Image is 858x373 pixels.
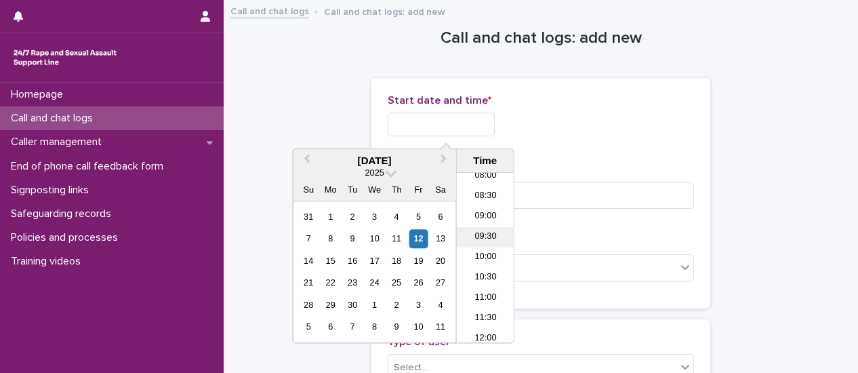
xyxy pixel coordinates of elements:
[300,230,318,248] div: Choose Sunday, September 7th, 2025
[431,230,449,248] div: Choose Saturday, September 13th, 2025
[457,186,514,207] li: 08:30
[293,155,456,167] div: [DATE]
[300,208,318,226] div: Choose Sunday, August 31st, 2025
[388,296,406,314] div: Choose Thursday, October 2nd, 2025
[431,318,449,336] div: Choose Saturday, October 11th, 2025
[431,296,449,314] div: Choose Saturday, October 4th, 2025
[388,95,491,106] span: Start date and time
[457,227,514,248] li: 09:30
[431,274,449,292] div: Choose Saturday, September 27th, 2025
[344,180,362,199] div: Tu
[457,248,514,268] li: 10:00
[457,288,514,309] li: 11:00
[344,230,362,248] div: Choose Tuesday, September 9th, 2025
[321,208,340,226] div: Choose Monday, September 1st, 2025
[434,151,456,172] button: Next Month
[365,296,384,314] div: Choose Wednesday, October 1st, 2025
[365,318,384,336] div: Choose Wednesday, October 8th, 2025
[300,252,318,270] div: Choose Sunday, September 14th, 2025
[300,318,318,336] div: Choose Sunday, October 5th, 2025
[5,136,113,149] p: Caller management
[230,3,309,18] a: Call and chat logs
[321,296,340,314] div: Choose Monday, September 29th, 2025
[321,318,340,336] div: Choose Monday, October 6th, 2025
[409,230,428,248] div: Choose Friday, September 12th, 2025
[409,252,428,270] div: Choose Friday, September 19th, 2025
[321,230,340,248] div: Choose Monday, September 8th, 2025
[5,255,91,268] p: Training videos
[388,180,406,199] div: Th
[371,28,710,48] h1: Call and chat logs: add new
[344,208,362,226] div: Choose Tuesday, September 2nd, 2025
[365,274,384,292] div: Choose Wednesday, September 24th, 2025
[457,207,514,227] li: 09:00
[457,309,514,329] li: 11:30
[295,151,316,172] button: Previous Month
[365,180,384,199] div: We
[321,274,340,292] div: Choose Monday, September 22nd, 2025
[5,231,129,244] p: Policies and processes
[321,180,340,199] div: Mo
[300,180,318,199] div: Su
[388,274,406,292] div: Choose Thursday, September 25th, 2025
[365,208,384,226] div: Choose Wednesday, September 3rd, 2025
[388,252,406,270] div: Choose Thursday, September 18th, 2025
[409,318,428,336] div: Choose Friday, October 10th, 2025
[300,296,318,314] div: Choose Sunday, September 28th, 2025
[5,184,100,197] p: Signposting links
[431,208,449,226] div: Choose Saturday, September 6th, 2025
[409,296,428,314] div: Choose Friday, October 3rd, 2025
[460,155,510,167] div: Time
[321,252,340,270] div: Choose Monday, September 15th, 2025
[344,296,362,314] div: Choose Tuesday, September 30th, 2025
[457,166,514,186] li: 08:00
[457,268,514,288] li: 10:30
[431,180,449,199] div: Sa
[409,180,428,199] div: Fr
[344,274,362,292] div: Choose Tuesday, September 23rd, 2025
[365,168,384,178] span: 2025
[388,318,406,336] div: Choose Thursday, October 9th, 2025
[344,318,362,336] div: Choose Tuesday, October 7th, 2025
[409,208,428,226] div: Choose Friday, September 5th, 2025
[457,329,514,349] li: 12:00
[388,208,406,226] div: Choose Thursday, September 4th, 2025
[5,112,104,125] p: Call and chat logs
[344,252,362,270] div: Choose Tuesday, September 16th, 2025
[365,252,384,270] div: Choose Wednesday, September 17th, 2025
[388,230,406,248] div: Choose Thursday, September 11th, 2025
[431,252,449,270] div: Choose Saturday, September 20th, 2025
[388,336,453,347] span: Type of user
[365,230,384,248] div: Choose Wednesday, September 10th, 2025
[298,206,451,338] div: month 2025-09
[409,274,428,292] div: Choose Friday, September 26th, 2025
[5,88,74,101] p: Homepage
[300,274,318,292] div: Choose Sunday, September 21st, 2025
[324,3,445,18] p: Call and chat logs: add new
[5,160,174,173] p: End of phone call feedback form
[5,208,122,220] p: Safeguarding records
[11,44,119,71] img: rhQMoQhaT3yELyF149Cw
